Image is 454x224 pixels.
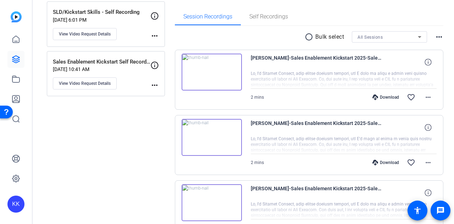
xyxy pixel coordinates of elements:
[251,95,264,100] span: 2 mins
[53,17,150,23] p: [DATE] 6:01 PM
[251,119,382,136] span: [PERSON_NAME]-Sales Enablement Kickstart 2025-Sales Enablement Kickstart Self Recording-176046421...
[424,158,432,167] mat-icon: more_horiz
[53,28,117,40] button: View Video Request Details
[150,81,159,89] mat-icon: more_horiz
[251,184,382,201] span: [PERSON_NAME]-Sales Enablement Kickstart 2025-Sales Enablement Kickstart Self Recording-176046363...
[53,66,150,72] p: [DATE] 10:41 AM
[251,160,264,165] span: 2 mins
[182,184,242,221] img: thumb-nail
[413,206,422,215] mat-icon: accessibility
[358,35,383,40] span: All Sessions
[424,93,432,102] mat-icon: more_horiz
[369,94,403,100] div: Download
[150,32,159,40] mat-icon: more_horiz
[435,33,443,41] mat-icon: more_horiz
[53,77,117,89] button: View Video Request Details
[59,31,111,37] span: View Video Request Details
[7,196,24,213] div: KK
[249,14,288,20] span: Self Recordings
[369,160,403,165] div: Download
[407,93,415,102] mat-icon: favorite_border
[305,33,315,41] mat-icon: radio_button_unchecked
[53,8,150,16] p: SLD/Kickstart Skills - Self Recording
[11,11,22,22] img: blue-gradient.svg
[183,14,232,20] span: Session Recordings
[407,158,415,167] mat-icon: favorite_border
[182,54,242,91] img: thumb-nail
[315,33,344,41] p: Bulk select
[182,119,242,156] img: thumb-nail
[59,81,111,86] span: View Video Request Details
[251,54,382,71] span: [PERSON_NAME]-Sales Enablement Kickstart 2025-Sales Enablement Kickstart Self Recording-176046446...
[436,206,445,215] mat-icon: message
[53,58,150,66] p: Sales Enablement Kickstart Self Recording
